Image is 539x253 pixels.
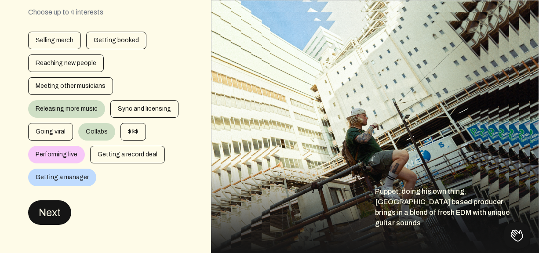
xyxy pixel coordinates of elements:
[28,200,71,225] button: Next
[28,32,81,49] div: Selling merch
[28,123,73,141] div: Going viral
[90,146,165,163] div: Getting a record deal
[120,123,146,141] div: $$$
[28,7,183,18] div: Choose up to 4 interests
[28,54,104,72] div: Reaching new people
[28,169,96,186] div: Getting a manager
[28,100,105,118] div: Releasing more music
[504,222,530,249] iframe: Toggle Customer Support
[28,146,85,163] div: Performing live
[86,32,146,49] div: Getting booked
[78,123,115,141] div: Collabs
[28,77,113,95] div: Meeting other musicians
[375,186,539,253] div: Puppet, doing his own thing, [GEOGRAPHIC_DATA] based producer brings in a blend of fresh EDM with...
[110,100,178,118] div: Sync and licensing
